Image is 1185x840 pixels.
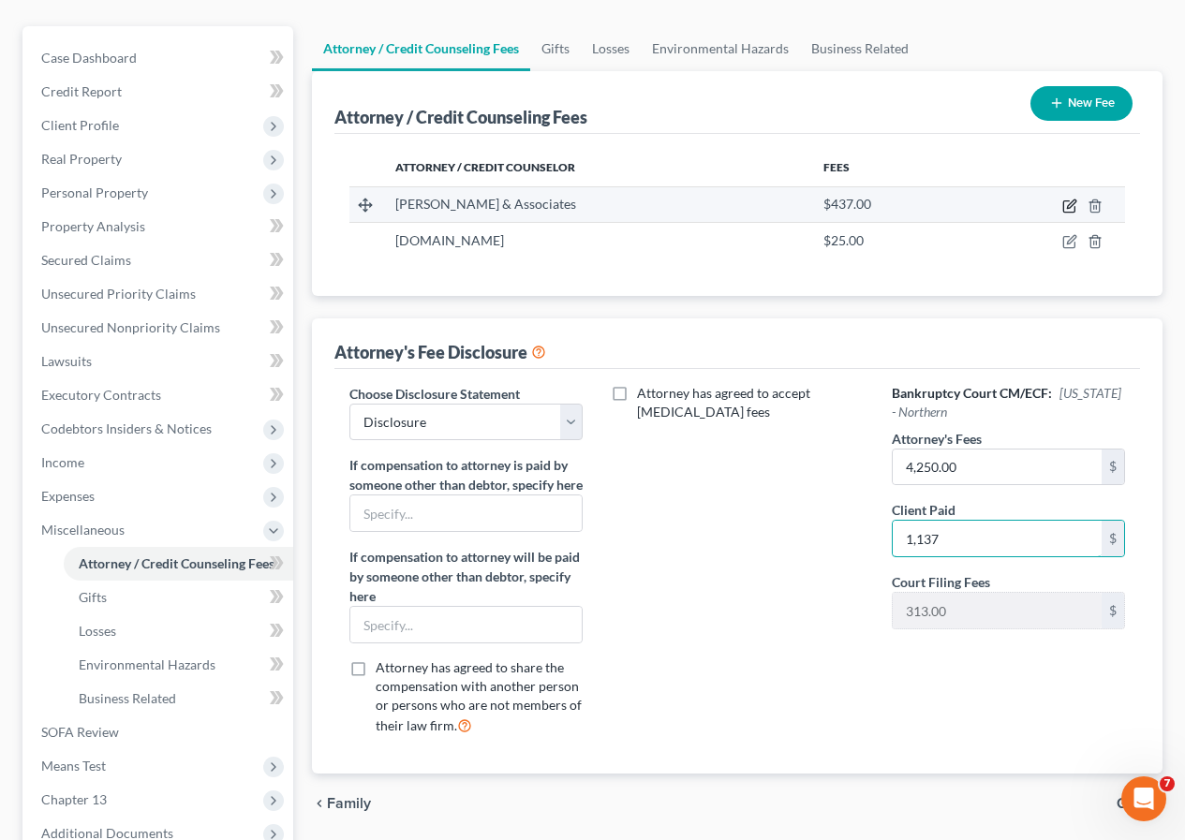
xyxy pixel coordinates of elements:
div: $ [1102,449,1124,485]
a: Attorney / Credit Counseling Fees [312,26,530,71]
span: Losses [79,623,116,639]
input: Specify... [350,495,582,531]
span: $25.00 [823,232,864,248]
span: Case Dashboard [41,50,137,66]
span: Gifts [1117,796,1148,811]
label: Choose Disclosure Statement [349,384,520,404]
span: Attorney has agreed to accept [MEDICAL_DATA] fees [637,385,810,420]
a: Business Related [800,26,920,71]
a: Attorney / Credit Counseling Fees [64,547,293,581]
h6: Bankruptcy Court CM/ECF: [892,384,1125,421]
span: Expenses [41,488,95,504]
label: Attorney's Fees [892,429,982,449]
input: Specify... [350,607,582,642]
span: Attorney has agreed to share the compensation with another person or persons who are not members ... [376,659,582,733]
label: If compensation to attorney is paid by someone other than debtor, specify here [349,455,583,494]
a: Unsecured Nonpriority Claims [26,311,293,345]
a: Secured Claims [26,243,293,277]
label: Client Paid [892,500,955,520]
a: Executory Contracts [26,378,293,412]
button: chevron_left Family [312,796,371,811]
span: [DOMAIN_NAME] [395,232,504,248]
span: Credit Report [41,83,122,99]
label: If compensation to attorney will be paid by someone other than debtor, specify here [349,547,583,606]
a: Lawsuits [26,345,293,378]
a: Case Dashboard [26,41,293,75]
a: Business Related [64,682,293,715]
button: Gifts chevron_right [1117,796,1163,811]
span: Client Profile [41,117,119,133]
div: $ [1102,593,1124,628]
a: Losses [64,614,293,648]
i: chevron_left [312,796,327,811]
a: Environmental Hazards [641,26,800,71]
span: Attorney / Credit Counseling Fees [79,555,274,571]
span: Personal Property [41,184,148,200]
span: Attorney / Credit Counselor [395,160,575,174]
span: Miscellaneous [41,522,125,538]
div: $ [1102,521,1124,556]
input: 0.00 [893,593,1102,628]
a: Unsecured Priority Claims [26,277,293,311]
span: Lawsuits [41,353,92,369]
button: New Fee [1030,86,1133,121]
span: $437.00 [823,196,871,212]
span: Gifts [79,589,107,605]
iframe: Intercom live chat [1121,776,1166,821]
span: Unsecured Priority Claims [41,286,196,302]
a: Gifts [64,581,293,614]
a: Losses [581,26,641,71]
a: Environmental Hazards [64,648,293,682]
div: Attorney / Credit Counseling Fees [334,106,587,128]
span: Family [327,796,371,811]
span: Business Related [79,690,176,706]
span: Fees [823,160,850,174]
div: Attorney's Fee Disclosure [334,341,546,363]
span: Executory Contracts [41,387,161,403]
span: Unsecured Nonpriority Claims [41,319,220,335]
a: Gifts [530,26,581,71]
span: [US_STATE] - Northern [892,385,1121,420]
a: SOFA Review [26,715,293,749]
span: Codebtors Insiders & Notices [41,420,212,436]
input: 0.00 [893,521,1102,556]
a: Property Analysis [26,210,293,243]
input: 0.00 [893,449,1102,485]
span: Means Test [41,758,106,774]
span: Property Analysis [41,218,145,234]
label: Court Filing Fees [892,572,990,592]
span: Secured Claims [41,252,131,268]
span: Real Property [41,151,122,167]
a: Credit Report [26,75,293,109]
span: Chapter 13 [41,791,107,807]
span: 7 [1160,776,1175,791]
span: SOFA Review [41,724,119,740]
span: Environmental Hazards [79,656,215,672]
span: Income [41,454,84,470]
span: [PERSON_NAME] & Associates [395,196,576,212]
